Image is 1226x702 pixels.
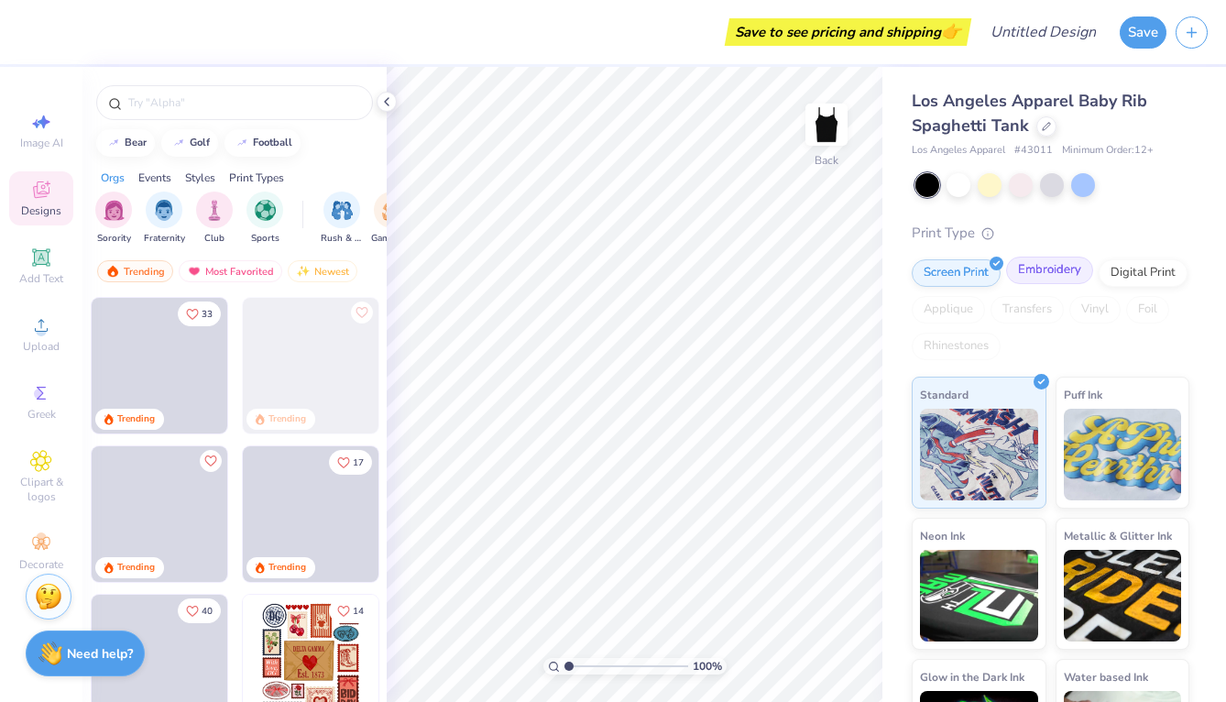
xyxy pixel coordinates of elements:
[1062,143,1154,159] span: Minimum Order: 12 +
[97,232,131,246] span: Sorority
[912,143,1005,159] span: Los Angeles Apparel
[144,192,185,246] div: filter for Fraternity
[371,192,413,246] div: filter for Game Day
[912,259,1001,287] div: Screen Print
[101,170,125,186] div: Orgs
[371,192,413,246] button: filter button
[105,265,120,278] img: trending.gif
[95,192,132,246] button: filter button
[144,192,185,246] button: filter button
[941,20,961,42] span: 👉
[20,136,63,150] span: Image AI
[920,409,1038,500] img: Standard
[332,200,353,221] img: Rush & Bid Image
[202,310,213,319] span: 33
[96,129,155,157] button: bear
[329,450,372,475] button: Like
[9,475,73,504] span: Clipart & logos
[125,137,147,148] div: bear
[95,192,132,246] div: filter for Sorority
[190,137,210,148] div: golf
[246,192,283,246] div: filter for Sports
[255,200,276,221] img: Sports Image
[288,260,357,282] div: Newest
[154,200,174,221] img: Fraternity Image
[321,192,363,246] div: filter for Rush & Bid
[144,232,185,246] span: Fraternity
[920,526,965,545] span: Neon Ink
[321,192,363,246] button: filter button
[991,296,1064,324] div: Transfers
[1064,550,1182,642] img: Metallic & Glitter Ink
[126,93,361,112] input: Try "Alpha"
[235,137,249,148] img: trend_line.gif
[178,302,221,326] button: Like
[253,137,292,148] div: football
[106,137,121,148] img: trend_line.gif
[246,192,283,246] button: filter button
[1099,259,1188,287] div: Digital Print
[371,232,413,246] span: Game Day
[321,232,363,246] span: Rush & Bid
[1006,257,1093,284] div: Embroidery
[27,407,56,422] span: Greek
[353,458,364,467] span: 17
[179,260,282,282] div: Most Favorited
[808,106,845,143] img: Back
[912,223,1189,244] div: Print Type
[23,339,60,354] span: Upload
[204,200,224,221] img: Club Image
[187,265,202,278] img: most_fav.gif
[1126,296,1169,324] div: Foil
[912,333,1001,360] div: Rhinestones
[693,658,722,675] span: 100 %
[117,561,155,575] div: Trending
[196,192,233,246] div: filter for Club
[1064,409,1182,500] img: Puff Ink
[224,129,301,157] button: football
[382,200,403,221] img: Game Day Image
[97,260,173,282] div: Trending
[1120,16,1166,49] button: Save
[196,192,233,246] button: filter button
[920,550,1038,642] img: Neon Ink
[329,598,372,623] button: Like
[171,137,186,148] img: trend_line.gif
[185,170,215,186] div: Styles
[104,200,125,221] img: Sorority Image
[920,667,1024,686] span: Glow in the Dark Ink
[912,90,1147,137] span: Los Angeles Apparel Baby Rib Spaghetti Tank
[138,170,171,186] div: Events
[729,18,967,46] div: Save to see pricing and shipping
[117,412,155,426] div: Trending
[161,129,218,157] button: golf
[1064,385,1102,404] span: Puff Ink
[1064,526,1172,545] span: Metallic & Glitter Ink
[268,561,306,575] div: Trending
[19,271,63,286] span: Add Text
[251,232,279,246] span: Sports
[21,203,61,218] span: Designs
[202,607,213,616] span: 40
[204,232,224,246] span: Club
[296,265,311,278] img: Newest.gif
[19,557,63,572] span: Decorate
[229,170,284,186] div: Print Types
[200,450,222,472] button: Like
[178,598,221,623] button: Like
[912,296,985,324] div: Applique
[920,385,969,404] span: Standard
[351,302,373,324] button: Like
[976,14,1111,50] input: Untitled Design
[67,645,133,663] strong: Need help?
[1014,143,1053,159] span: # 43011
[815,152,838,169] div: Back
[353,607,364,616] span: 14
[1064,667,1148,686] span: Water based Ink
[268,412,306,426] div: Trending
[1069,296,1121,324] div: Vinyl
